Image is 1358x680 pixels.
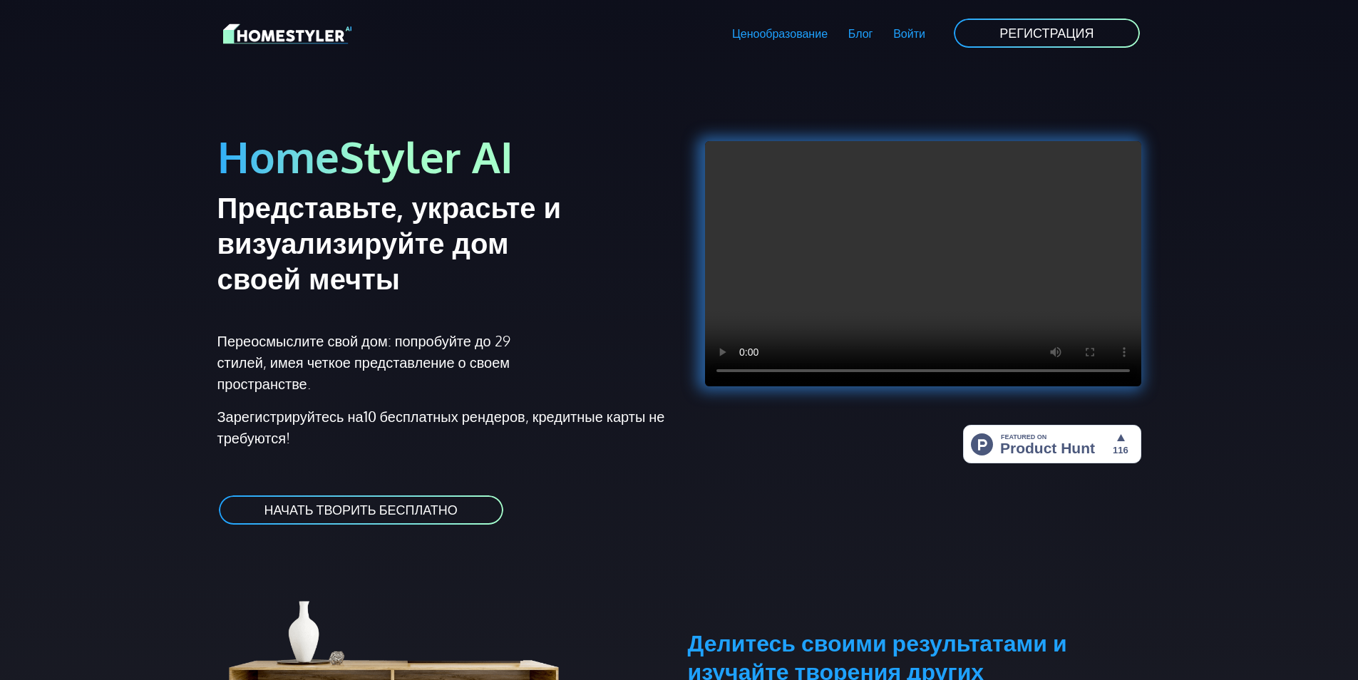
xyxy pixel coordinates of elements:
h2: Представьте, украсьте и визуализируйте дом своей мечты [217,189,580,296]
p: Переосмыслите свой дом: попробуйте до 29 стилей, имея четкое представление о своем пространстве. [217,330,557,394]
a: НАЧАТЬ ТВОРИТЬ БЕСПЛАТНО [217,494,505,526]
strong: 10 бесплатных рендеров [364,407,525,426]
a: Ценообразование [722,17,838,50]
a: РЕГИСТРАЦИЯ [952,17,1141,49]
a: Блог [838,17,883,50]
p: Зарегистрируйтесь на , кредитные карты не требуются! [217,406,671,448]
img: Логотип HomeStyler AI [223,21,351,46]
a: Войти [883,17,936,50]
h1: HomeStyler AI [217,130,671,183]
img: HomeStyler AI - Дизайн интерьера стал проще: один клик к дому вашей мечты | Охота за продуктами [963,425,1141,463]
